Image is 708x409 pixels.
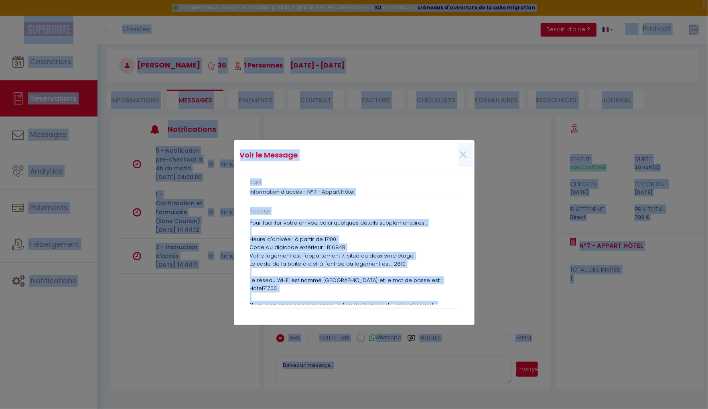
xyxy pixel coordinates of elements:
[240,149,389,161] h4: Voir le Message
[6,3,30,27] button: Ouvrir le widget de chat LiveChat
[458,143,469,167] span: ×
[250,186,458,292] p: Nous avons hâte de vous accueillir à N°7 - Appart Hôtel. Voici l'adresse exacte du logement : [ST...
[458,147,469,164] button: Close
[250,178,262,186] label: Sujet
[250,207,272,215] label: Message
[250,301,458,317] p: Nous vous envoyons également le lien de la vidéo de présentation du logement pour vous familiaris...
[250,189,458,195] h3: Information d'accès - N°7 - Appart Hôtel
